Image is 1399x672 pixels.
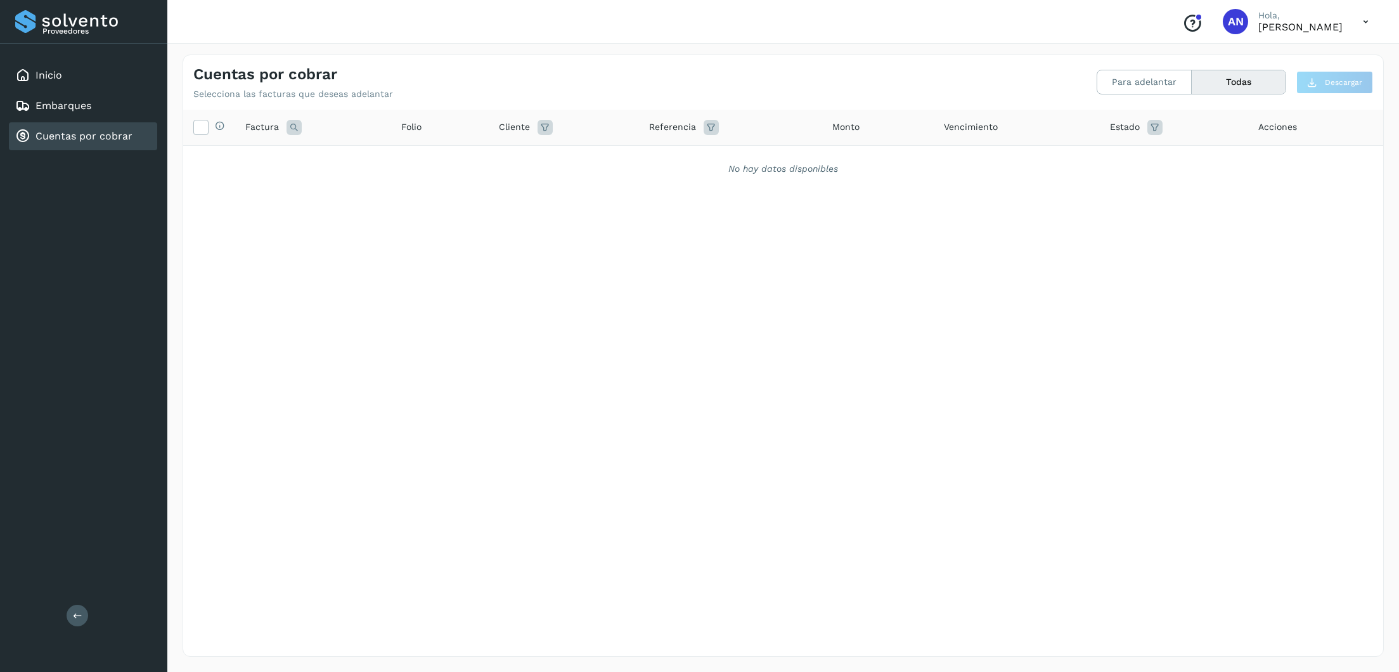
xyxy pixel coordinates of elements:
[245,120,279,134] span: Factura
[35,130,132,142] a: Cuentas por cobrar
[35,100,91,112] a: Embarques
[1192,70,1286,94] button: Todas
[1258,21,1343,33] p: Antonio Nacoud Ruiz
[9,122,157,150] div: Cuentas por cobrar
[944,120,998,134] span: Vencimiento
[1258,10,1343,21] p: Hola,
[193,89,393,100] p: Selecciona las facturas que deseas adelantar
[499,120,530,134] span: Cliente
[401,120,422,134] span: Folio
[9,61,157,89] div: Inicio
[35,69,62,81] a: Inicio
[1325,77,1362,88] span: Descargar
[42,27,152,36] p: Proveedores
[193,65,337,84] h4: Cuentas por cobrar
[1097,70,1192,94] button: Para adelantar
[649,120,696,134] span: Referencia
[200,162,1367,176] div: No hay datos disponibles
[1110,120,1140,134] span: Estado
[832,120,860,134] span: Monto
[9,92,157,120] div: Embarques
[1258,120,1297,134] span: Acciones
[1296,71,1373,94] button: Descargar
